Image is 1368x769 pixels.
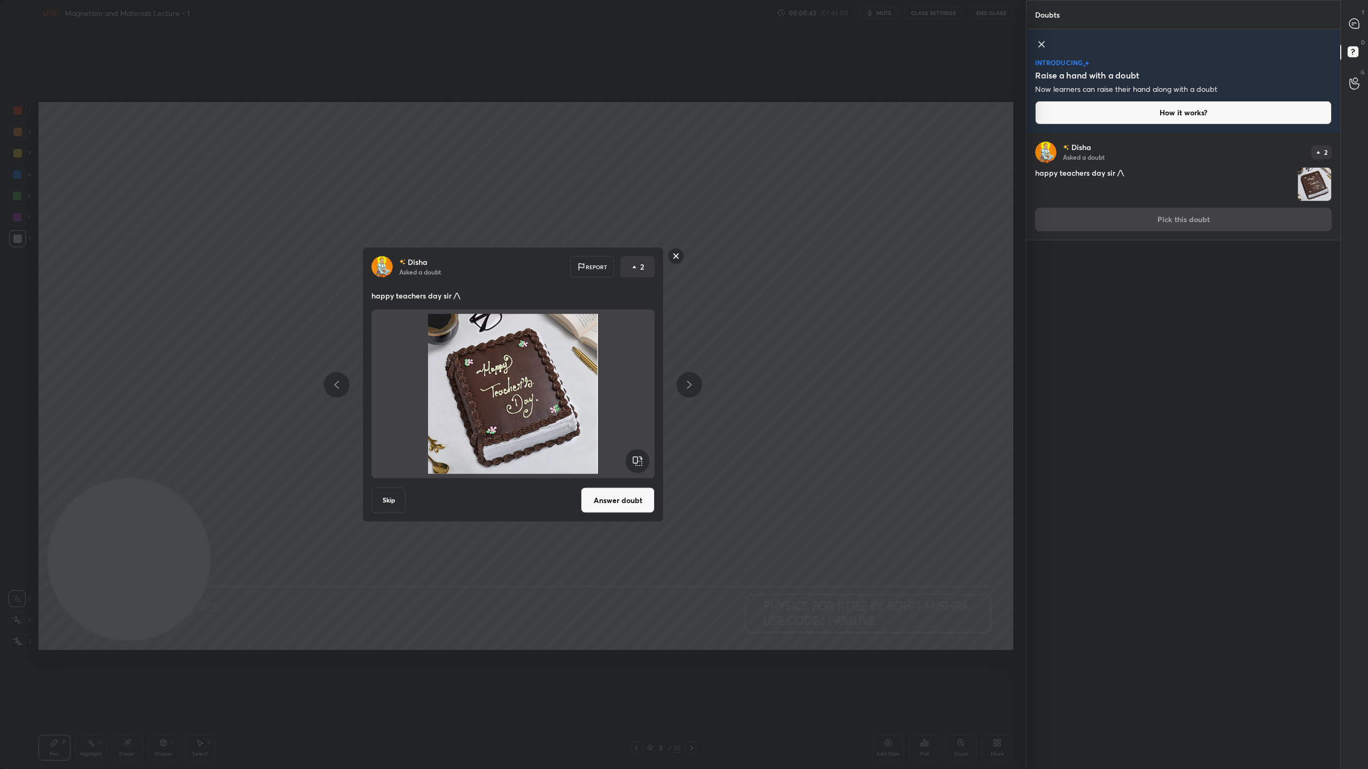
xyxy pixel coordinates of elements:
p: Disha [408,258,428,266]
p: 2 [640,262,644,272]
h4: happy teachers day sir /\ [1035,167,1293,201]
p: D [1361,38,1365,46]
button: Answer doubt [581,488,655,513]
h5: Raise a hand with a doubt [1035,69,1139,82]
img: no-rating-badge.077c3623.svg [1063,145,1069,151]
p: happy teachers day sir /\ [371,291,655,301]
p: Doubts [1027,1,1068,29]
button: How it works? [1035,101,1332,124]
p: Asked a doubt [1063,153,1105,161]
img: ca8e1cc015fb4634a7966ffb62706226.jpg [1035,142,1056,163]
p: Disha [1071,143,1091,152]
div: Report [570,256,614,278]
img: 1757080795ILMRZ0.jpg [1298,168,1331,201]
p: introducing [1035,59,1083,66]
button: Skip [371,488,406,513]
div: grid [1027,133,1340,769]
p: G [1361,68,1365,76]
p: 2 [1324,149,1327,155]
p: Now learners can raise their hand along with a doubt [1035,84,1217,95]
p: Asked a doubt [399,268,441,276]
img: 1757080795ILMRZ0.jpg [384,314,642,474]
img: ca8e1cc015fb4634a7966ffb62706226.jpg [371,256,393,278]
img: no-rating-badge.077c3623.svg [399,259,406,265]
img: small-star.76a44327.svg [1083,64,1086,67]
img: large-star.026637fe.svg [1085,61,1089,66]
p: T [1362,9,1365,17]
